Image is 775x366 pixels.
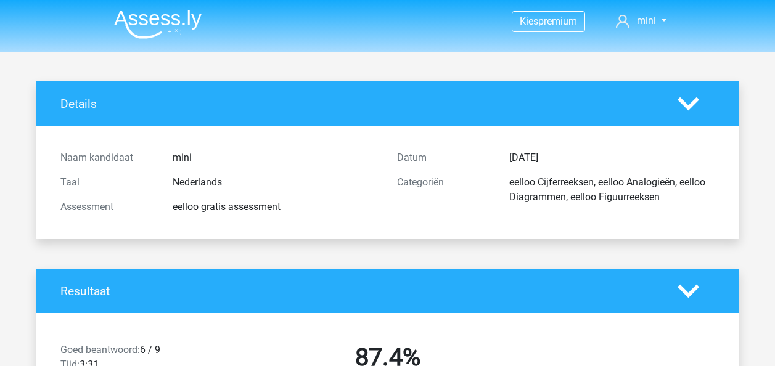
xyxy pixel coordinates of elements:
img: Assessly [114,10,202,39]
div: eelloo gratis assessment [163,200,388,214]
span: mini [637,15,656,26]
div: Nederlands [163,175,388,190]
span: Kies [520,15,538,27]
a: mini [611,14,671,28]
div: Categoriën [388,175,500,205]
h4: Details [60,97,659,111]
div: eelloo Cijferreeksen, eelloo Analogieën, eelloo Diagrammen, eelloo Figuurreeksen [500,175,724,205]
div: Assessment [51,200,163,214]
span: Goed beantwoord: [60,344,140,356]
h4: Resultaat [60,284,659,298]
div: mini [163,150,388,165]
a: Kiespremium [512,13,584,30]
div: Datum [388,150,500,165]
div: [DATE] [500,150,724,165]
span: premium [538,15,577,27]
div: Taal [51,175,163,190]
div: Naam kandidaat [51,150,163,165]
